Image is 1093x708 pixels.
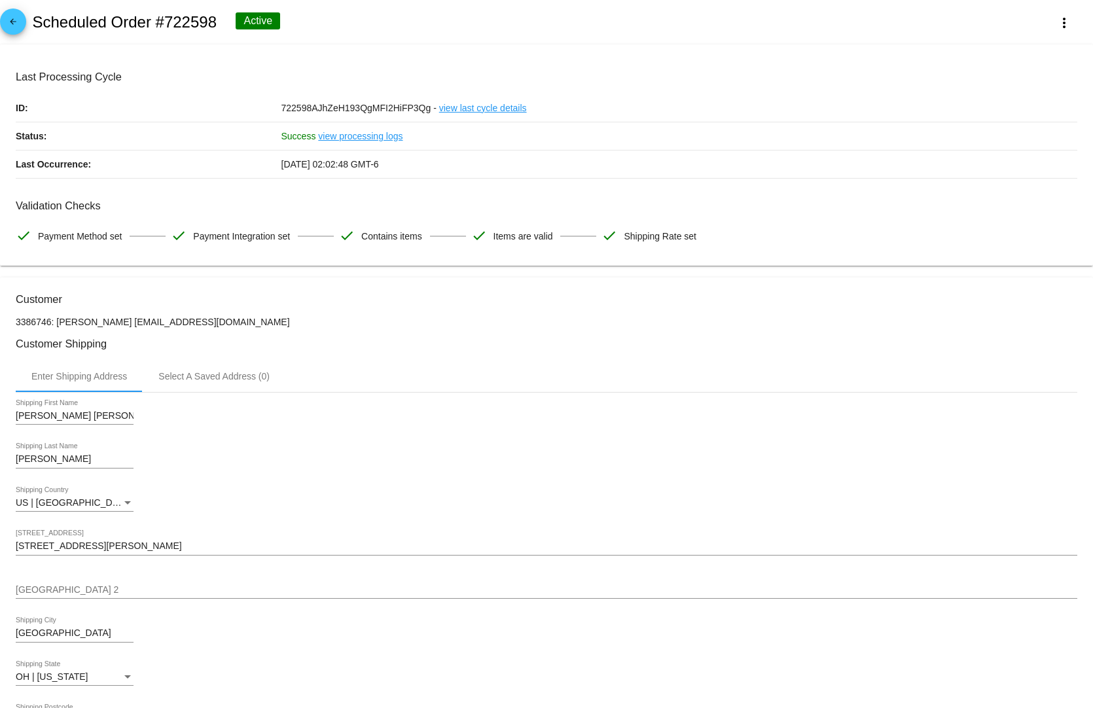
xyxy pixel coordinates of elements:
h3: Customer Shipping [16,338,1077,350]
span: Items are valid [493,222,553,250]
mat-icon: more_vert [1056,15,1072,31]
input: Shipping Street 1 [16,541,1077,552]
span: [DATE] 02:02:48 GMT-6 [281,159,379,169]
mat-icon: check [171,228,187,243]
mat-icon: check [339,228,355,243]
span: Success [281,131,316,141]
p: 3386746: [PERSON_NAME] [EMAIL_ADDRESS][DOMAIN_NAME] [16,317,1077,327]
span: US | [GEOGRAPHIC_DATA] [16,497,132,508]
h2: Scheduled Order #722598 [32,13,217,31]
mat-icon: check [471,228,487,243]
a: view processing logs [318,122,403,150]
span: Payment Integration set [193,222,290,250]
h3: Last Processing Cycle [16,71,1077,83]
p: Status: [16,122,281,150]
span: Contains items [361,222,422,250]
h3: Validation Checks [16,200,1077,212]
span: Payment Method set [38,222,122,250]
input: Shipping Last Name [16,454,134,465]
div: Select A Saved Address (0) [158,371,270,381]
mat-icon: check [16,228,31,243]
mat-icon: check [601,228,617,243]
input: Shipping City [16,628,134,639]
div: Enter Shipping Address [31,371,127,381]
input: Shipping Street 2 [16,585,1077,595]
mat-select: Shipping State [16,672,134,682]
h3: Customer [16,293,1077,306]
span: Shipping Rate set [624,222,696,250]
mat-icon: arrow_back [5,17,21,33]
div: Active [236,12,280,29]
mat-select: Shipping Country [16,498,134,508]
a: view last cycle details [439,94,527,122]
span: OH | [US_STATE] [16,671,88,682]
input: Shipping First Name [16,411,134,421]
p: Last Occurrence: [16,150,281,178]
span: 722598AJhZeH193QgMFI2HiFP3Qg - [281,103,437,113]
p: ID: [16,94,281,122]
